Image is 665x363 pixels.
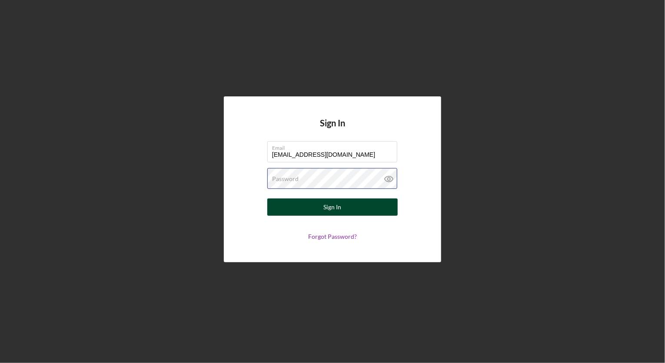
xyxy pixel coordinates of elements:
[320,118,345,141] h4: Sign In
[272,142,397,151] label: Email
[324,198,342,216] div: Sign In
[308,233,357,240] a: Forgot Password?
[272,175,299,182] label: Password
[267,198,398,216] button: Sign In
